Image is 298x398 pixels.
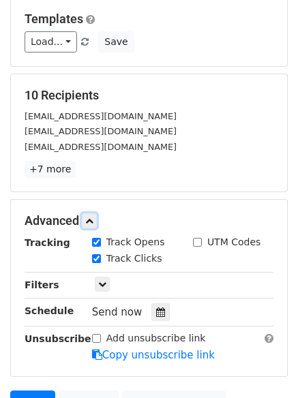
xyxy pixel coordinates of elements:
a: Copy unsubscribe link [92,349,215,361]
label: Track Clicks [106,251,162,266]
small: [EMAIL_ADDRESS][DOMAIN_NAME] [25,142,177,152]
strong: Tracking [25,237,70,248]
small: [EMAIL_ADDRESS][DOMAIN_NAME] [25,126,177,136]
a: Load... [25,31,77,52]
h5: 10 Recipients [25,88,273,103]
a: Templates [25,12,83,26]
label: Track Opens [106,235,165,249]
span: Send now [92,306,143,318]
label: UTM Codes [207,235,260,249]
strong: Filters [25,279,59,290]
strong: Schedule [25,305,74,316]
small: [EMAIL_ADDRESS][DOMAIN_NAME] [25,111,177,121]
label: Add unsubscribe link [106,331,206,346]
h5: Advanced [25,213,273,228]
button: Save [98,31,134,52]
a: +7 more [25,161,76,178]
strong: Unsubscribe [25,333,91,344]
iframe: Chat Widget [230,333,298,398]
